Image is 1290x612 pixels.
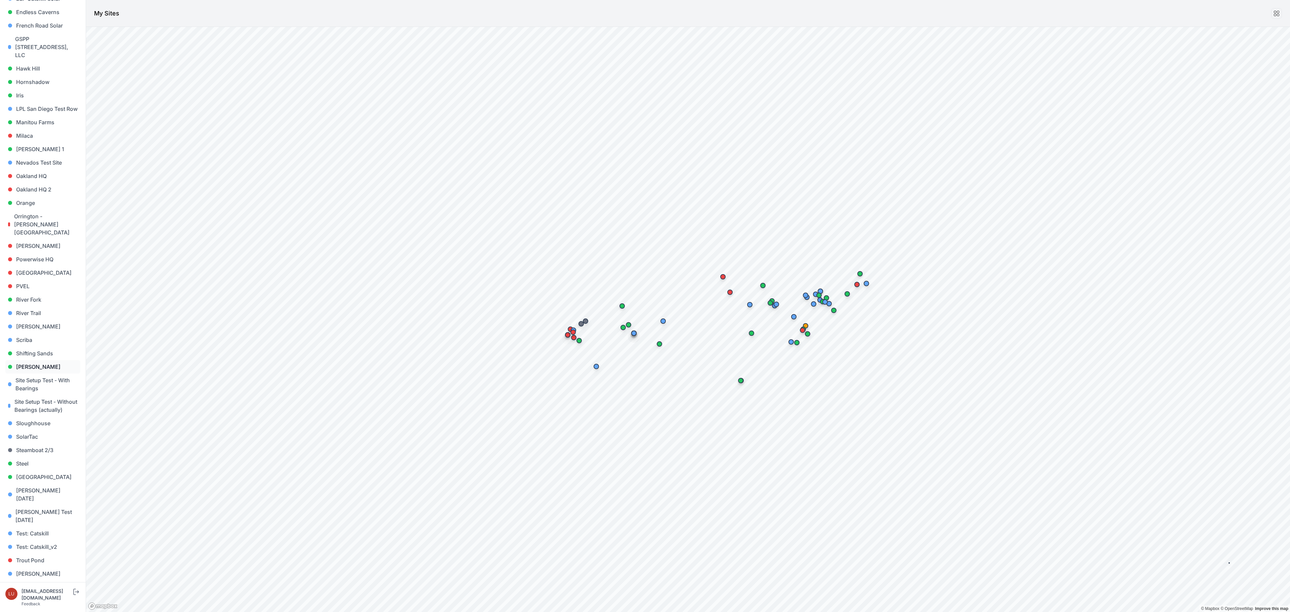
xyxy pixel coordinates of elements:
div: Map marker [841,287,854,301]
a: LPL San Diego Test Row [5,102,80,116]
a: Test: Catskill_v2 [5,540,80,554]
a: Scriba [5,333,80,347]
div: Map marker [566,325,580,339]
div: Map marker [820,291,833,305]
div: Map marker [574,317,588,331]
a: [GEOGRAPHIC_DATA] [5,266,80,279]
a: Test: Catskill [5,527,80,540]
a: SolarTac [5,430,80,443]
a: GSPP [STREET_ADDRESS], LLC [5,32,80,62]
a: [PERSON_NAME] [5,567,80,580]
a: River Trail [5,306,80,320]
a: Manitou Farms [5,116,80,129]
div: Map marker [827,304,841,317]
a: Hornshadow [5,75,80,89]
div: Map marker [790,336,804,349]
div: Map marker [590,360,603,373]
a: [PERSON_NAME] Test [DATE] [5,505,80,527]
a: Feedback [21,601,40,606]
div: Map marker [814,285,827,298]
a: Sloughhouse [5,417,80,430]
a: Orange [5,196,80,210]
div: Map marker [784,335,798,349]
a: Nevados Test Site [5,156,80,169]
div: Map marker [818,295,832,309]
div: Map marker [656,314,670,328]
a: Milaca [5,129,80,142]
a: Endless Caverns [5,5,80,19]
a: [PERSON_NAME] [5,320,80,333]
a: [GEOGRAPHIC_DATA] [5,470,80,484]
a: Map feedback [1255,606,1288,611]
div: Map marker [723,286,737,299]
a: PVEL [5,279,80,293]
a: Trout Pond [5,554,80,567]
canvas: Map [86,27,1290,612]
a: Mapbox logo [88,602,118,610]
div: Map marker [797,322,810,336]
div: [EMAIL_ADDRESS][DOMAIN_NAME] [21,588,72,601]
img: luke.beaumont@nevados.solar [5,588,17,600]
div: Map marker [812,289,826,302]
div: Map marker [561,328,574,342]
a: Shifting Sands [5,347,80,360]
div: Map marker [653,337,666,351]
a: OpenStreetMap [1220,606,1253,611]
a: Iris [5,89,80,102]
a: Mapbox [1201,606,1219,611]
div: Map marker [734,374,747,387]
a: Site Setup Test - With Bearings [5,374,80,395]
a: [PERSON_NAME] [DATE] [5,484,80,505]
div: Map marker [615,299,629,313]
div: Map marker [756,279,770,292]
div: Map marker [743,298,757,311]
h1: My Sites [94,9,119,18]
div: Map marker [579,314,592,328]
a: [PERSON_NAME] [5,239,80,253]
div: Map marker [564,322,577,336]
div: Map marker [627,326,641,340]
div: Map marker [622,318,635,332]
div: Map marker [765,294,779,308]
div: Map marker [796,323,809,337]
div: Map marker [860,277,873,290]
a: French Road Solar [5,19,80,32]
a: Orrington - [PERSON_NAME][GEOGRAPHIC_DATA] [5,210,80,239]
div: Map marker [616,321,630,334]
a: Oakland HQ [5,169,80,183]
div: Map marker [787,310,801,323]
div: Map marker [807,297,820,311]
a: River Fork [5,293,80,306]
a: Powerwise HQ [5,253,80,266]
div: Map marker [809,288,822,301]
div: Map marker [799,319,812,333]
div: Map marker [770,298,783,311]
div: Map marker [853,267,867,280]
div: Map marker [799,289,812,302]
div: Map marker [745,326,758,340]
a: Site Setup Test - Without Bearings (actually) [5,395,80,417]
a: Steamboat 2/3 [5,443,80,457]
div: Map marker [716,270,730,283]
a: Whitetail [5,580,80,594]
div: Map marker [567,323,580,337]
a: [PERSON_NAME] 1 [5,142,80,156]
a: Oakland HQ 2 [5,183,80,196]
a: Hawk Hill [5,62,80,75]
a: [PERSON_NAME] [5,360,80,374]
a: Steel [5,457,80,470]
div: Map marker [764,296,777,310]
div: Map marker [850,278,864,291]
